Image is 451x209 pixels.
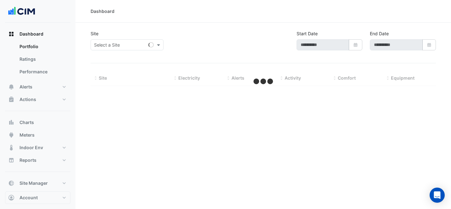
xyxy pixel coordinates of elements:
button: Dashboard [5,28,70,40]
button: Reports [5,154,70,167]
span: Equipment [391,75,415,81]
label: Start Date [297,30,318,37]
span: Site Manager [19,180,48,186]
span: Activity [285,75,301,81]
app-icon: Site Manager [8,180,14,186]
a: Portfolio [14,40,70,53]
span: Charts [19,119,34,126]
button: Indoor Env [5,141,70,154]
button: Meters [5,129,70,141]
button: Site Manager [5,177,70,189]
span: Comfort [338,75,356,81]
span: Alerts [231,75,244,81]
app-icon: Dashboard [8,31,14,37]
button: Account [5,191,70,204]
span: Electricity [178,75,200,81]
img: Company Logo [8,5,36,18]
span: Site [99,75,107,81]
button: Alerts [5,81,70,93]
a: Performance [14,65,70,78]
a: Ratings [14,53,70,65]
span: Actions [19,96,36,103]
span: Dashboard [19,31,43,37]
div: Open Intercom Messenger [430,188,445,203]
button: Charts [5,116,70,129]
button: Actions [5,93,70,106]
app-icon: Alerts [8,84,14,90]
app-icon: Charts [8,119,14,126]
span: Meters [19,132,35,138]
span: Alerts [19,84,32,90]
span: Account [19,195,38,201]
app-icon: Actions [8,96,14,103]
div: Dashboard [91,8,114,14]
app-icon: Meters [8,132,14,138]
app-icon: Indoor Env [8,144,14,151]
label: Site [91,30,98,37]
app-icon: Reports [8,157,14,163]
span: Indoor Env [19,144,43,151]
div: Dashboard [5,40,70,81]
label: End Date [370,30,389,37]
span: Reports [19,157,36,163]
